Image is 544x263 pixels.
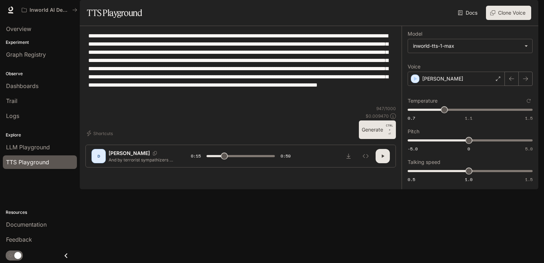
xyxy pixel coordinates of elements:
font: Clone Voice [498,9,525,17]
p: Inworld AI Demos [30,7,69,13]
font: Shortcuts [93,130,113,137]
font: Docs [466,9,477,17]
p: Voice [408,64,420,69]
p: CTRL + [386,123,393,132]
p: Model [408,31,422,36]
p: [PERSON_NAME] [422,75,463,82]
button: Shortcuts [85,128,116,139]
h1: TTS Playground [87,6,142,20]
span: 0 [467,146,470,152]
span: 0:59 [281,153,291,160]
button: All workspaces [19,3,80,17]
font: Generate [362,125,383,134]
p: Pitch [408,129,419,134]
span: 1.5 [525,176,533,182]
span: 0.5 [408,176,415,182]
div: D [93,150,104,162]
button: Download audio [341,149,356,163]
button: Reset to default [525,97,533,105]
span: 1.5 [525,115,533,121]
span: 1.0 [465,176,472,182]
div: inworld-tts-1-max [408,39,532,53]
a: Docs [456,6,480,20]
p: Temperature [408,98,438,103]
p: [PERSON_NAME] [109,150,150,157]
div: inworld-tts-1-max [413,42,521,50]
button: Inspect [359,149,373,163]
button: Clone Voice [486,6,531,20]
span: 0:15 [191,153,201,160]
button: GenerateCTRL +⏎ [359,120,396,139]
span: 5.0 [525,146,533,152]
span: 1.1 [465,115,472,121]
font: ⏎ [388,132,391,135]
span: 0.7 [408,115,415,121]
p: Talking speed [408,160,440,165]
span: -5.0 [408,146,418,152]
button: Copy Voice ID [150,151,160,155]
p: And by terrorist sympathizers I mean those who oppose the actions of Israel in [GEOGRAPHIC_DATA].... [109,157,174,163]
